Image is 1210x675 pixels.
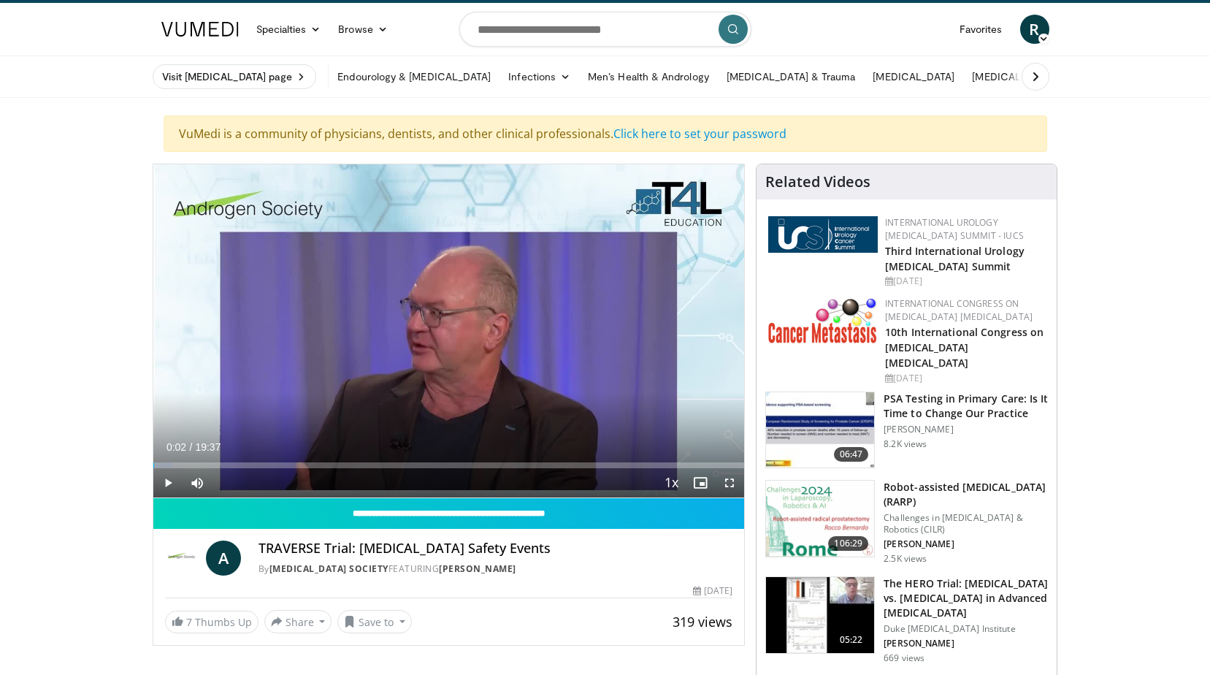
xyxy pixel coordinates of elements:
p: Duke [MEDICAL_DATA] Institute [884,623,1048,635]
img: 62fb9566-9173-4071-bcb6-e47c745411c0.png.150x105_q85_autocrop_double_scale_upscale_version-0.2.png [768,216,878,253]
h3: The HERO Trial: [MEDICAL_DATA] vs. [MEDICAL_DATA] in Advanced [MEDICAL_DATA] [884,576,1048,620]
img: 7b039f69-709e-453b-99be-03a5bd12f97d.150x105_q85_crop-smart_upscale.jpg [766,577,874,653]
div: [DATE] [885,275,1045,288]
h3: PSA Testing in Primary Care: Is It Time to Change Our Practice [884,392,1048,421]
a: 7 Thumbs Up [165,611,259,633]
a: R [1020,15,1049,44]
div: [DATE] [885,372,1045,385]
a: Infections [499,62,579,91]
button: Play [153,468,183,497]
a: Click here to set your password [613,126,786,142]
a: 06:47 PSA Testing in Primary Care: Is It Time to Change Our Practice [PERSON_NAME] 8.2K views [765,392,1048,469]
a: [MEDICAL_DATA] & Trauma [718,62,865,91]
button: Save to [337,610,412,633]
input: Search topics, interventions [459,12,751,47]
p: 669 views [884,652,924,664]
a: 05:22 The HERO Trial: [MEDICAL_DATA] vs. [MEDICAL_DATA] in Advanced [MEDICAL_DATA] Duke [MEDICAL_... [765,576,1048,664]
p: Challenges in [MEDICAL_DATA] & Robotics (CILR) [884,512,1048,535]
span: 7 [186,615,192,629]
span: 05:22 [834,633,869,647]
a: Browse [329,15,397,44]
p: [PERSON_NAME] [884,424,1048,435]
h4: Related Videos [765,173,870,191]
img: 2dcd46b0-69d8-4ad2-b40e-235fd6bffe84.png.150x105_q85_crop-smart_upscale.png [766,481,874,557]
a: Men’s Health & Andrology [579,62,718,91]
a: Endourology & [MEDICAL_DATA] [329,62,499,91]
button: Mute [183,468,212,497]
button: Fullscreen [715,468,744,497]
a: 10th International Congress on [MEDICAL_DATA] [MEDICAL_DATA] [885,325,1044,370]
span: 319 views [673,613,732,630]
img: 969231d3-b021-4170-ae52-82fb74b0a522.150x105_q85_crop-smart_upscale.jpg [766,392,874,468]
h3: Robot-assisted [MEDICAL_DATA] (RARP) [884,480,1048,509]
div: VuMedi is a community of physicians, dentists, and other clinical professionals. [164,115,1047,152]
span: 0:02 [166,441,186,453]
a: 106:29 Robot-assisted [MEDICAL_DATA] (RARP) Challenges in [MEDICAL_DATA] & Robotics (CILR) [PERSO... [765,480,1048,565]
a: [MEDICAL_DATA] Society [269,562,388,575]
span: 106:29 [828,536,868,551]
a: Visit [MEDICAL_DATA] page [153,64,317,89]
img: 6ff8bc22-9509-4454-a4f8-ac79dd3b8976.png.150x105_q85_autocrop_double_scale_upscale_version-0.2.png [768,297,878,343]
a: [MEDICAL_DATA] [864,62,963,91]
p: 2.5K views [884,553,927,565]
p: 8.2K views [884,438,927,450]
span: / [190,441,193,453]
a: [PERSON_NAME] [439,562,516,575]
a: International Urology [MEDICAL_DATA] Summit - IUCS [885,216,1024,242]
a: Third International Urology [MEDICAL_DATA] Summit [885,244,1025,273]
p: [PERSON_NAME] [884,638,1048,649]
button: Playback Rate [656,468,686,497]
h4: TRAVERSE Trial: [MEDICAL_DATA] Safety Events [259,541,733,557]
a: Specialties [248,15,330,44]
a: A [206,541,241,576]
a: Favorites [951,15,1011,44]
button: Share [264,610,332,633]
p: [PERSON_NAME] [884,538,1048,550]
img: VuMedi Logo [161,22,239,37]
div: [DATE] [693,584,732,598]
div: Progress Bar [153,462,745,468]
a: International Congress on [MEDICAL_DATA] [MEDICAL_DATA] [885,297,1033,323]
div: By FEATURING [259,562,733,576]
span: 19:37 [195,441,221,453]
video-js: Video Player [153,164,745,498]
button: Enable picture-in-picture mode [686,468,715,497]
span: 06:47 [834,447,869,462]
img: Androgen Society [165,541,200,576]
